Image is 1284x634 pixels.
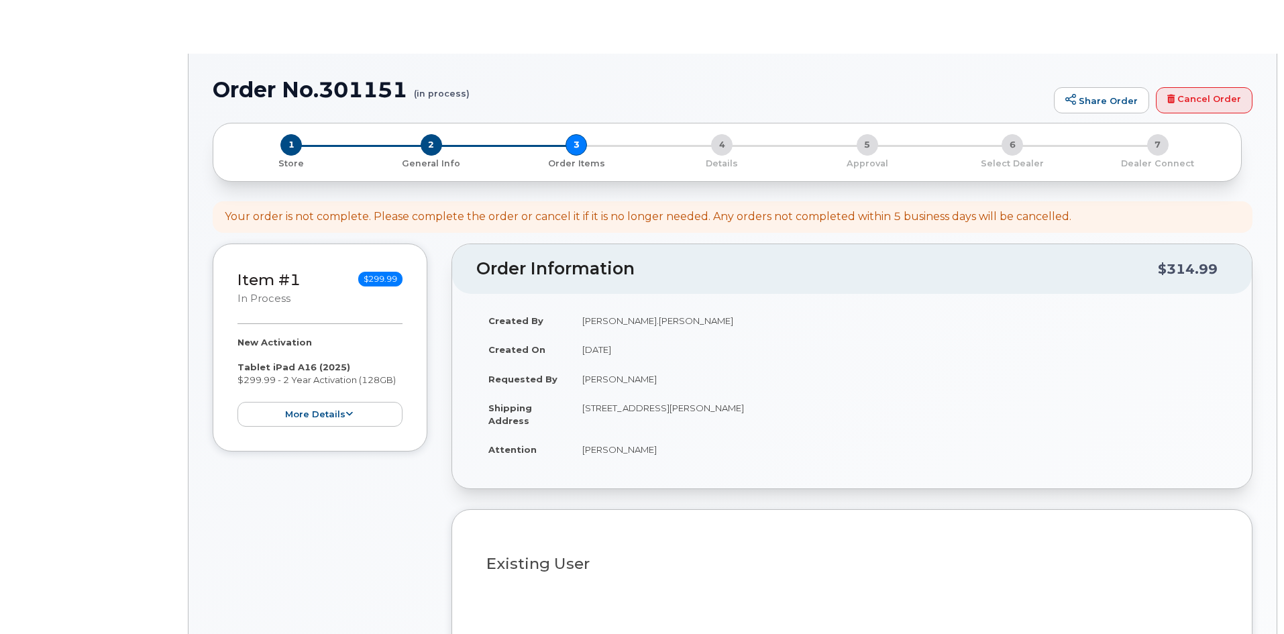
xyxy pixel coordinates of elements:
a: Share Order [1054,87,1149,114]
strong: Shipping Address [488,403,532,426]
a: Item #1 [237,270,301,289]
strong: Tablet iPad A16 (2025) [237,362,350,372]
div: $314.99 [1158,256,1218,282]
button: more details [237,402,403,427]
strong: Requested By [488,374,557,384]
td: [PERSON_NAME] [570,364,1228,394]
a: 1 Store [224,156,359,170]
h2: Order Information [476,260,1158,278]
td: [PERSON_NAME] [570,435,1228,464]
strong: Attention [488,444,537,455]
span: $299.99 [358,272,403,286]
div: Your order is not complete. Please complete the order or cancel it if it is no longer needed. Any... [225,209,1071,225]
a: Cancel Order [1156,87,1252,114]
td: [PERSON_NAME].[PERSON_NAME] [570,306,1228,335]
h3: Existing User [486,556,1218,572]
strong: Created By [488,315,543,326]
strong: New Activation [237,337,312,348]
td: [DATE] [570,335,1228,364]
h1: Order No.301151 [213,78,1047,101]
small: in process [237,293,290,305]
td: [STREET_ADDRESS][PERSON_NAME] [570,393,1228,435]
strong: Created On [488,344,545,355]
small: (in process) [414,78,470,99]
p: Store [229,158,354,170]
span: 1 [280,134,302,156]
a: 2 General Info [359,156,504,170]
div: $299.99 - 2 Year Activation (128GB) [237,336,403,427]
span: 2 [421,134,442,156]
p: General Info [364,158,499,170]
